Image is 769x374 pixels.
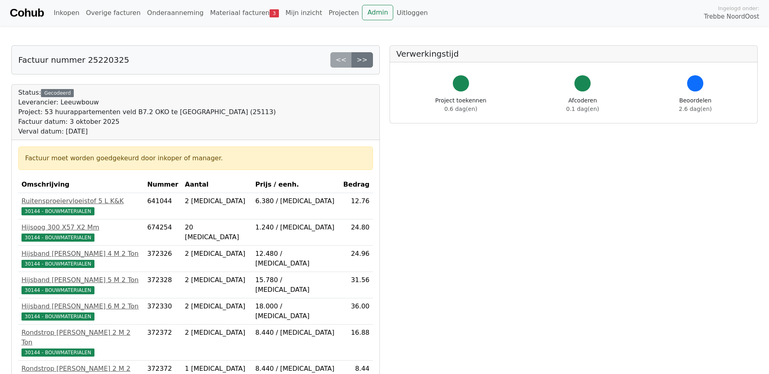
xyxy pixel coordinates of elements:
[255,223,337,232] div: 1.240 / [MEDICAL_DATA]
[340,298,373,325] td: 36.00
[21,286,94,294] span: 30144 - BOUWMATERIALEN
[340,325,373,361] td: 16.88
[351,52,373,68] a: >>
[21,249,141,259] div: Hijsband [PERSON_NAME] 4 M 2 Ton
[18,55,129,65] h5: Factuur nummer 25220325
[435,96,486,113] div: Project toekennen
[21,348,94,357] span: 30144 - BOUWMATERIALEN
[679,106,712,112] span: 2.6 dag(en)
[18,107,276,117] div: Project: 53 huurappartementen veld B7.2 OKO te [GEOGRAPHIC_DATA] (25113)
[566,106,599,112] span: 0.1 dag(en)
[566,96,599,113] div: Afcoderen
[18,88,276,136] div: Status:
[396,49,751,59] h5: Verwerkingstijd
[207,5,282,21] a: Materiaal facturen3
[21,328,141,357] a: Rondstrop [PERSON_NAME] 2 M 2 Ton30144 - BOUWMATERIALEN
[270,9,279,17] span: 3
[18,176,144,193] th: Omschrijving
[21,302,141,321] a: Hijsband [PERSON_NAME] 6 M 2 Ton30144 - BOUWMATERIALEN
[144,272,182,298] td: 372328
[41,89,74,97] div: Gecodeerd
[25,153,366,163] div: Factuur moet worden goedgekeurd door inkoper of manager.
[185,249,249,259] div: 2 [MEDICAL_DATA]
[340,219,373,246] td: 24.80
[21,260,94,268] span: 30144 - BOUWMATERIALEN
[185,196,249,206] div: 2 [MEDICAL_DATA]
[182,176,252,193] th: Aantal
[255,328,337,338] div: 8.440 / [MEDICAL_DATA]
[185,275,249,285] div: 2 [MEDICAL_DATA]
[18,117,276,127] div: Factuur datum: 3 oktober 2025
[21,275,141,295] a: Hijsband [PERSON_NAME] 5 M 2 Ton30144 - BOUWMATERIALEN
[340,272,373,298] td: 31.56
[18,98,276,107] div: Leverancier: Leeuwbouw
[144,176,182,193] th: Nummer
[144,5,207,21] a: Onderaanneming
[255,196,337,206] div: 6.380 / [MEDICAL_DATA]
[340,246,373,272] td: 24.96
[144,193,182,219] td: 641044
[21,275,141,285] div: Hijsband [PERSON_NAME] 5 M 2 Ton
[679,96,712,113] div: Beoordelen
[255,302,337,321] div: 18.000 / [MEDICAL_DATA]
[255,364,337,374] div: 8.440 / [MEDICAL_DATA]
[144,219,182,246] td: 674254
[21,196,141,206] div: Ruitensproeiervloeistof 5 L K&K
[144,325,182,361] td: 372372
[21,249,141,268] a: Hijsband [PERSON_NAME] 4 M 2 Ton30144 - BOUWMATERIALEN
[252,176,340,193] th: Prijs / eenh.
[185,328,249,338] div: 2 [MEDICAL_DATA]
[282,5,326,21] a: Mijn inzicht
[21,312,94,321] span: 30144 - BOUWMATERIALEN
[255,275,337,295] div: 15.780 / [MEDICAL_DATA]
[185,223,249,242] div: 20 [MEDICAL_DATA]
[10,3,44,23] a: Cohub
[326,5,362,21] a: Projecten
[255,249,337,268] div: 12.480 / [MEDICAL_DATA]
[21,328,141,347] div: Rondstrop [PERSON_NAME] 2 M 2 Ton
[393,5,431,21] a: Uitloggen
[144,298,182,325] td: 372330
[362,5,393,20] a: Admin
[340,176,373,193] th: Bedrag
[50,5,82,21] a: Inkopen
[144,246,182,272] td: 372326
[718,4,759,12] span: Ingelogd onder:
[21,207,94,215] span: 30144 - BOUWMATERIALEN
[83,5,144,21] a: Overige facturen
[18,127,276,136] div: Verval datum: [DATE]
[340,193,373,219] td: 12.76
[21,302,141,311] div: Hijsband [PERSON_NAME] 6 M 2 Ton
[185,364,249,374] div: 1 [MEDICAL_DATA]
[704,12,759,21] span: Trebbe NoordOost
[21,196,141,216] a: Ruitensproeiervloeistof 5 L K&K30144 - BOUWMATERIALEN
[185,302,249,311] div: 2 [MEDICAL_DATA]
[21,223,141,232] div: Hijsoog 300 X57 X2 Mm
[21,223,141,242] a: Hijsoog 300 X57 X2 Mm30144 - BOUWMATERIALEN
[444,106,477,112] span: 0.6 dag(en)
[21,234,94,242] span: 30144 - BOUWMATERIALEN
